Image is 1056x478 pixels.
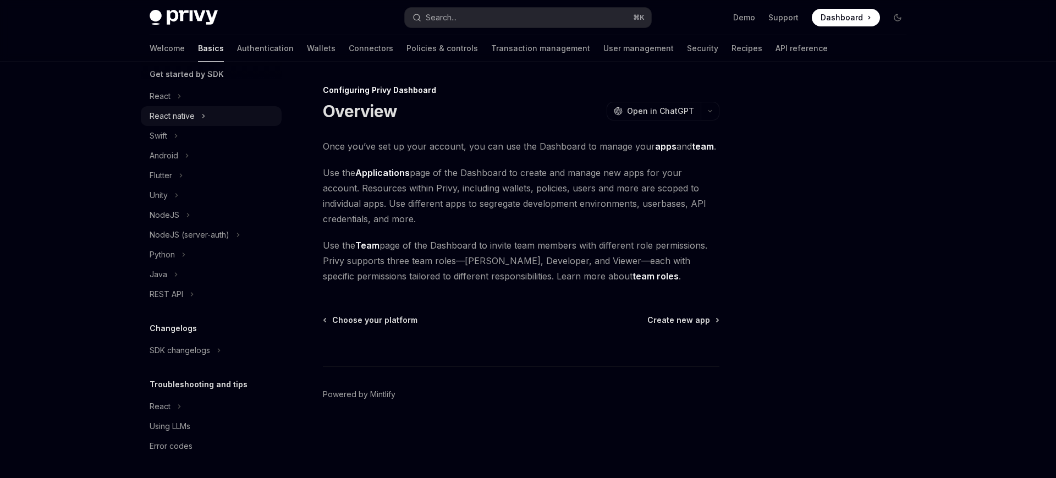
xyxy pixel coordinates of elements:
span: Create new app [647,315,710,326]
a: API reference [776,35,828,62]
a: Policies & controls [406,35,478,62]
div: Flutter [150,169,172,182]
a: User management [603,35,674,62]
a: Dashboard [812,9,880,26]
strong: team [692,141,714,152]
button: Open in ChatGPT [607,102,701,120]
a: Support [768,12,799,23]
a: Create new app [647,315,718,326]
div: REST API [150,288,183,301]
span: Use the page of the Dashboard to create and manage new apps for your account. Resources within Pr... [323,165,719,227]
div: Java [150,268,167,281]
h1: Overview [323,101,397,121]
a: Powered by Mintlify [323,389,395,400]
div: Using LLMs [150,420,190,433]
div: Search... [426,11,457,24]
div: Android [150,149,178,162]
div: Swift [150,129,167,142]
a: Authentication [237,35,294,62]
div: NodeJS (server-auth) [150,228,229,241]
div: Unity [150,189,168,202]
a: Wallets [307,35,335,62]
div: React [150,90,170,103]
div: Error codes [150,439,193,453]
span: Choose your platform [332,315,417,326]
a: Using LLMs [141,416,282,436]
a: Choose your platform [324,315,417,326]
span: ⌘ K [633,13,645,22]
span: Dashboard [821,12,863,23]
strong: apps [655,141,676,152]
a: Applications [355,167,410,179]
a: Security [687,35,718,62]
a: Error codes [141,436,282,456]
div: React native [150,109,195,123]
a: Transaction management [491,35,590,62]
span: Use the page of the Dashboard to invite team members with different role permissions. Privy suppo... [323,238,719,284]
a: Connectors [349,35,393,62]
a: Recipes [732,35,762,62]
button: Toggle dark mode [889,9,906,26]
a: Team [355,240,380,251]
span: Once you’ve set up your account, you can use the Dashboard to manage your and . [323,139,719,154]
h5: Changelogs [150,322,197,335]
a: Basics [198,35,224,62]
div: Configuring Privy Dashboard [323,85,719,96]
a: Demo [733,12,755,23]
span: Open in ChatGPT [627,106,694,117]
button: Search...⌘K [405,8,651,28]
div: Python [150,248,175,261]
a: team roles [632,271,679,282]
a: Welcome [150,35,185,62]
img: dark logo [150,10,218,25]
div: NodeJS [150,208,179,222]
div: SDK changelogs [150,344,210,357]
h5: Troubleshooting and tips [150,378,248,391]
div: React [150,400,170,413]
